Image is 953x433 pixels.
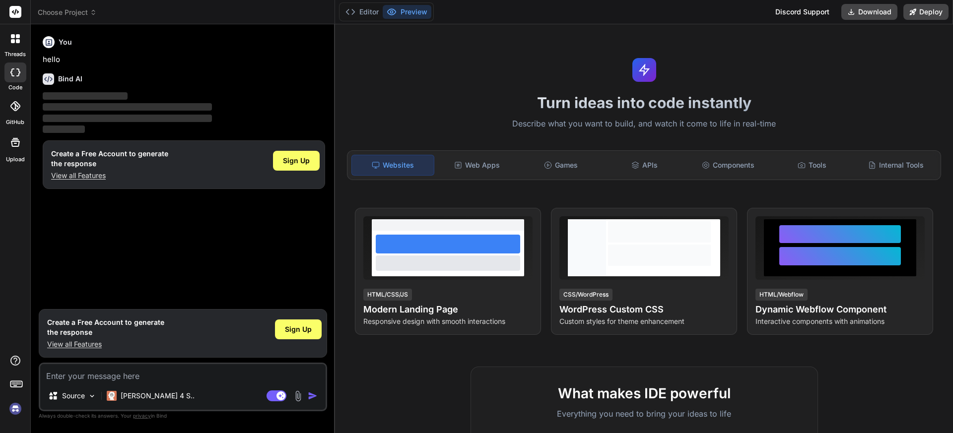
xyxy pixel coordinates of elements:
span: ‌ [43,115,212,122]
button: Deploy [903,4,949,20]
div: Tools [771,155,853,176]
p: Responsive design with smooth interactions [363,316,533,326]
div: HTML/Webflow [755,289,808,301]
span: ‌ [43,92,128,100]
p: Always double-check its answers. Your in Bind [39,411,327,421]
h4: Dynamic Webflow Component [755,303,925,316]
h2: What makes IDE powerful [487,383,802,404]
div: Websites [351,155,434,176]
span: ‌ [43,103,212,111]
h6: You [59,37,72,47]
h6: Bind AI [58,74,82,84]
p: Everything you need to bring your ideas to life [487,408,802,420]
img: Claude 4 Sonnet [107,391,117,401]
p: Describe what you want to build, and watch it come to life in real-time [341,118,947,130]
h4: WordPress Custom CSS [559,303,729,316]
button: Download [841,4,897,20]
p: Source [62,391,85,401]
img: signin [7,400,24,417]
div: HTML/CSS/JS [363,289,412,301]
p: View all Features [47,339,164,349]
div: CSS/WordPress [559,289,613,301]
p: View all Features [51,171,168,181]
div: Discord Support [769,4,835,20]
span: privacy [133,413,151,419]
p: Custom styles for theme enhancement [559,316,729,326]
p: hello [43,54,325,65]
div: Web Apps [436,155,518,176]
label: threads [4,50,26,59]
p: [PERSON_NAME] 4 S.. [121,391,195,401]
span: Sign Up [285,324,312,334]
h1: Create a Free Account to generate the response [51,149,168,169]
button: Editor [341,5,383,19]
img: Pick Models [88,392,96,400]
span: Choose Project [38,7,97,17]
div: APIs [604,155,685,176]
span: Sign Up [283,156,310,166]
label: code [8,83,22,92]
div: Components [687,155,769,176]
h1: Turn ideas into code instantly [341,94,947,112]
h4: Modern Landing Page [363,303,533,316]
img: attachment [292,390,304,402]
span: ‌ [43,125,85,133]
div: Games [520,155,602,176]
label: GitHub [6,118,24,126]
button: Preview [383,5,431,19]
div: Internal Tools [855,155,937,176]
label: Upload [6,155,25,164]
p: Interactive components with animations [755,316,925,326]
img: icon [308,391,318,401]
h1: Create a Free Account to generate the response [47,317,164,337]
